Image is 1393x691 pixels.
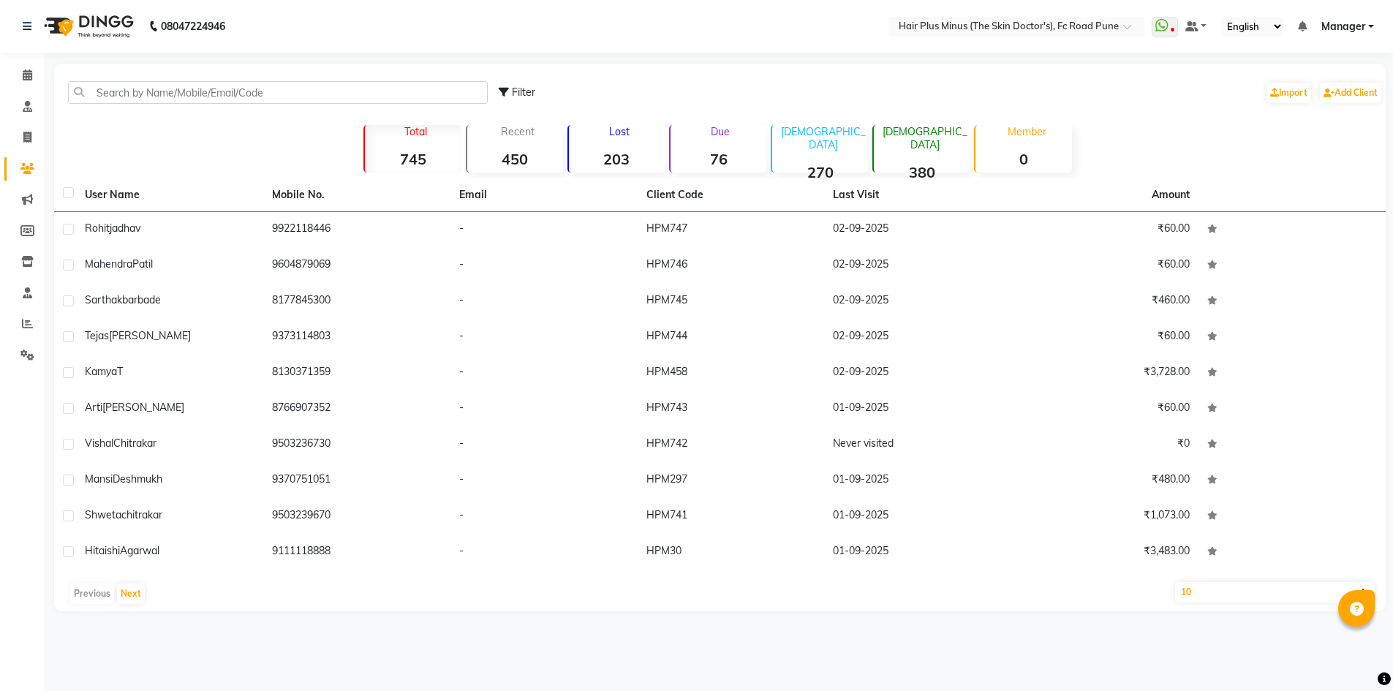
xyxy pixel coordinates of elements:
span: Manager [1321,19,1365,34]
td: ₹60.00 [1011,248,1198,284]
td: HPM297 [638,463,825,499]
td: HPM746 [638,248,825,284]
td: ₹3,728.00 [1011,355,1198,391]
td: - [450,284,638,320]
td: 9373114803 [263,320,450,355]
p: Total [371,125,461,138]
td: ₹60.00 [1011,320,1198,355]
td: 9503239670 [263,499,450,535]
td: - [450,391,638,427]
input: Search by Name/Mobile/Email/Code [68,81,488,104]
p: Recent [473,125,563,138]
td: ₹460.00 [1011,284,1198,320]
strong: 380 [874,163,970,181]
td: - [450,248,638,284]
td: - [450,212,638,248]
td: ₹0 [1011,427,1198,463]
td: 8177845300 [263,284,450,320]
td: HPM744 [638,320,825,355]
strong: 0 [975,150,1071,168]
td: 8130371359 [263,355,450,391]
td: ₹1,073.00 [1011,499,1198,535]
td: ₹60.00 [1011,391,1198,427]
strong: 745 [365,150,461,168]
td: 02-09-2025 [824,212,1011,248]
td: HPM745 [638,284,825,320]
td: HPM743 [638,391,825,427]
span: arti [85,401,102,414]
span: jadhav [110,222,140,235]
td: HPM741 [638,499,825,535]
span: Kamya [85,365,117,378]
strong: 203 [569,150,665,168]
strong: 76 [671,150,766,168]
button: Next [117,584,145,604]
td: 8766907352 [263,391,450,427]
td: - [450,320,638,355]
th: User Name [76,178,263,212]
td: 9503236730 [263,427,450,463]
th: Email [450,178,638,212]
td: ₹3,483.00 [1011,535,1198,570]
p: Due [673,125,766,138]
td: 9604879069 [263,248,450,284]
td: HPM458 [638,355,825,391]
strong: 450 [467,150,563,168]
span: Mahendra [85,257,132,271]
td: HPM747 [638,212,825,248]
span: shweta [85,508,121,521]
th: Client Code [638,178,825,212]
p: Member [981,125,1071,138]
td: - [450,499,638,535]
p: [DEMOGRAPHIC_DATA] [778,125,868,151]
span: Chitrakar [113,437,156,450]
td: ₹480.00 [1011,463,1198,499]
span: Patil [132,257,153,271]
span: [PERSON_NAME] [109,329,191,342]
td: - [450,463,638,499]
td: 02-09-2025 [824,355,1011,391]
th: Last Visit [824,178,1011,212]
td: 02-09-2025 [824,284,1011,320]
td: 9922118446 [263,212,450,248]
td: HPM742 [638,427,825,463]
td: 01-09-2025 [824,391,1011,427]
span: T [117,365,123,378]
iframe: chat widget [1332,633,1378,676]
span: Deshmukh [113,472,162,486]
span: barbade [122,293,161,306]
span: Hitaishi [85,544,120,557]
td: ₹60.00 [1011,212,1198,248]
span: Sarthak [85,293,122,306]
th: Amount [1143,178,1198,211]
td: - [450,355,638,391]
b: 08047224946 [161,6,225,47]
span: Tejas [85,329,109,342]
td: 01-09-2025 [824,499,1011,535]
td: 9370751051 [263,463,450,499]
a: Import [1266,83,1311,103]
td: 9111118888 [263,535,450,570]
td: 01-09-2025 [824,463,1011,499]
p: [DEMOGRAPHIC_DATA] [880,125,970,151]
td: - [450,427,638,463]
td: 02-09-2025 [824,320,1011,355]
span: Agarwal [120,544,159,557]
span: rohit [85,222,110,235]
span: Filter [512,86,535,99]
td: HPM30 [638,535,825,570]
img: logo [37,6,137,47]
span: vishal [85,437,113,450]
p: Lost [575,125,665,138]
span: Mansi [85,472,113,486]
strong: 270 [772,163,868,181]
a: Add Client [1320,83,1381,103]
td: Never visited [824,427,1011,463]
th: Mobile No. [263,178,450,212]
td: - [450,535,638,570]
td: 01-09-2025 [824,535,1011,570]
span: chitrakar [121,508,162,521]
td: 02-09-2025 [824,248,1011,284]
span: [PERSON_NAME] [102,401,184,414]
